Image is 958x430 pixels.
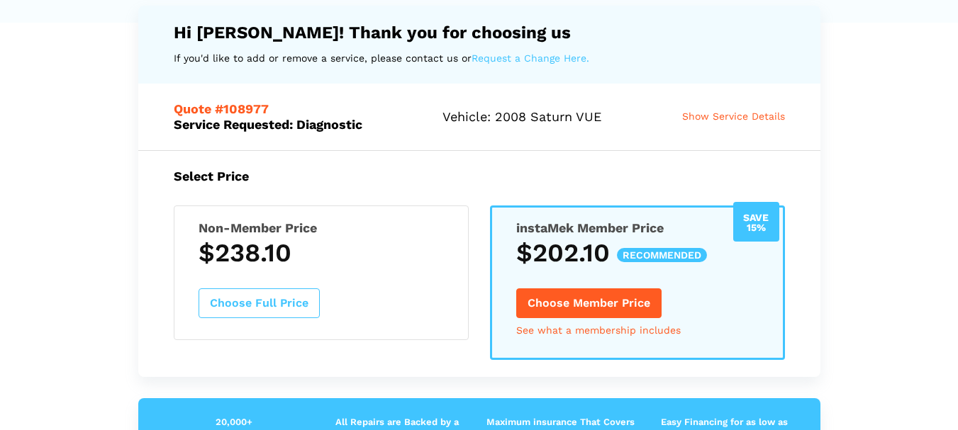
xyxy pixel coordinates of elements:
[199,288,320,318] button: Choose Full Price
[516,325,681,335] a: See what a membership includes
[516,238,759,268] h3: $202.10
[174,101,398,131] h5: Service Requested: Diagnostic
[516,288,662,318] button: Choose Member Price
[442,109,637,124] h5: Vehicle: 2008 Saturn VUE
[174,169,785,183] h5: Select Price
[733,202,779,242] div: Save 15%
[199,220,444,235] h5: Non-Member Price
[174,101,269,116] span: Quote #108977
[516,220,759,235] h5: instaMek Member Price
[617,248,707,262] span: recommended
[199,238,444,268] h3: $238.10
[682,111,785,122] span: Show Service Details
[174,23,785,43] h4: Hi [PERSON_NAME]! Thank you for choosing us
[472,50,589,67] a: Request a Change Here.
[174,50,785,67] p: If you'd like to add or remove a service, please contact us or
